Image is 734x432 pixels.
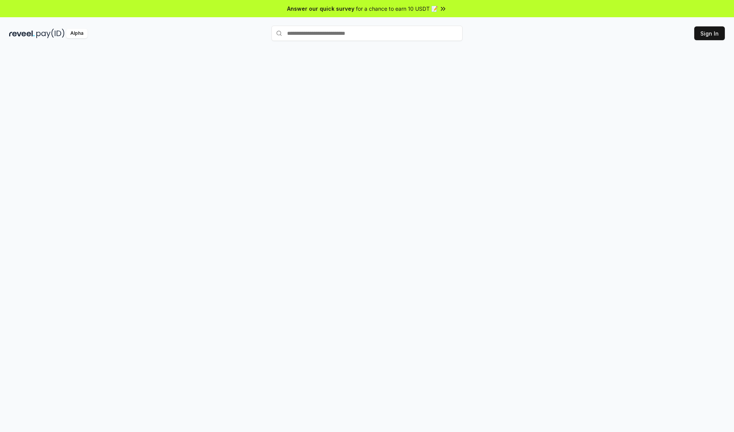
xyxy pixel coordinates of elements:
button: Sign In [694,26,725,40]
span: for a chance to earn 10 USDT 📝 [356,5,438,13]
img: reveel_dark [9,29,35,38]
span: Answer our quick survey [287,5,354,13]
img: pay_id [36,29,65,38]
div: Alpha [66,29,88,38]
